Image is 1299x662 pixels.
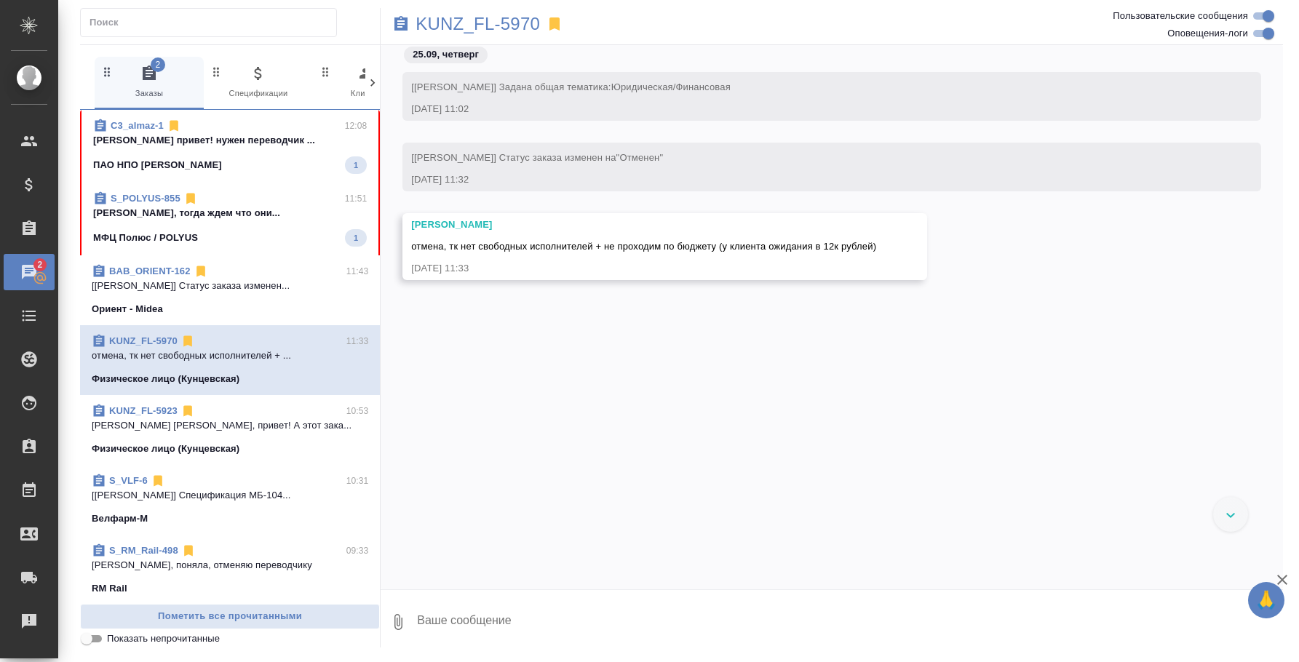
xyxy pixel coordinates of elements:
[109,405,178,416] a: KUNZ_FL-5923
[100,65,114,79] svg: Зажми и перетащи, чтобы поменять порядок вкладок
[345,231,367,245] span: 1
[93,133,367,148] p: [PERSON_NAME] привет! нужен переводчик ...
[90,12,336,33] input: Поиск
[80,395,380,465] div: KUNZ_FL-592310:53[PERSON_NAME] [PERSON_NAME], привет! А этот зака...Физическое лицо (Кунцевская)
[92,581,127,596] p: RM Rail
[1113,9,1248,23] span: Пользовательские сообщения
[411,261,876,276] div: [DATE] 11:33
[109,475,148,486] a: S_VLF-6
[1254,585,1279,615] span: 🙏
[346,474,369,488] p: 10:31
[346,264,369,279] p: 11:43
[80,604,380,629] button: Пометить все прочитанными
[181,543,196,558] svg: Отписаться
[109,335,178,346] a: KUNZ_FL-5970
[100,65,198,100] span: Заказы
[92,488,368,503] p: [[PERSON_NAME]] Спецификация МБ-104...
[194,264,208,279] svg: Отписаться
[319,65,416,100] span: Клиенты
[93,231,198,245] p: МФЦ Полюс / POLYUS
[4,254,55,290] a: 2
[411,81,731,92] span: [[PERSON_NAME]] Задана общая тематика:
[80,465,380,535] div: S_VLF-610:31[[PERSON_NAME]] Спецификация МБ-104...Велфарм-М
[180,404,195,418] svg: Отписаться
[319,65,333,79] svg: Зажми и перетащи, чтобы поменять порядок вкладок
[93,206,367,220] p: [PERSON_NAME], тогда ждем что они...
[93,158,222,172] p: ПАО НПО [PERSON_NAME]
[416,17,540,31] a: KUNZ_FL-5970
[111,193,180,204] a: S_POLYUS-855
[1248,582,1284,618] button: 🙏
[1167,26,1248,41] span: Оповещения-логи
[92,372,239,386] p: Физическое лицо (Кунцевская)
[167,119,181,133] svg: Отписаться
[411,241,876,252] span: отмена, тк нет свободных исполнителей + не проходим по бюджету (у клиента ожидания в 12к рублей)
[80,255,380,325] div: BAB_ORIENT-16211:43[[PERSON_NAME]] Статус заказа изменен...Ориент - Midea
[92,302,163,316] p: Ориент - Midea
[411,218,876,232] div: [PERSON_NAME]
[92,511,148,526] p: Велфарм-М
[210,65,307,100] span: Спецификации
[411,152,663,163] span: [[PERSON_NAME]] Статус заказа изменен на
[183,191,198,206] svg: Отписаться
[616,152,664,163] span: "Отменен"
[109,266,191,276] a: BAB_ORIENT-162
[413,47,479,62] p: 25.09, четверг
[80,110,380,183] div: C3_almaz-112:08[PERSON_NAME] привет! нужен переводчик ...ПАО НПО [PERSON_NAME]1
[411,172,1210,187] div: [DATE] 11:32
[411,102,1210,116] div: [DATE] 11:02
[92,348,368,363] p: отмена, тк нет свободных исполнителей + ...
[88,608,372,625] span: Пометить все прочитанными
[92,279,368,293] p: [[PERSON_NAME]] Статус заказа изменен...
[92,558,368,573] p: [PERSON_NAME], поняла, отменяю переводчику
[80,183,380,255] div: S_POLYUS-85511:51[PERSON_NAME], тогда ждем что они...МФЦ Полюс / POLYUS1
[210,65,223,79] svg: Зажми и перетащи, чтобы поменять порядок вкладок
[92,442,239,456] p: Физическое лицо (Кунцевская)
[346,334,369,348] p: 11:33
[151,57,165,72] span: 2
[346,404,369,418] p: 10:53
[151,474,165,488] svg: Отписаться
[80,325,380,395] div: KUNZ_FL-597011:33отмена, тк нет свободных исполнителей + ...Физическое лицо (Кунцевская)
[92,418,368,433] p: [PERSON_NAME] [PERSON_NAME], привет! А этот зака...
[346,543,369,558] p: 09:33
[80,535,380,605] div: S_RM_Rail-49809:33[PERSON_NAME], поняла, отменяю переводчикуRM Rail
[611,81,731,92] span: Юридическая/Финансовая
[345,191,368,206] p: 11:51
[345,119,368,133] p: 12:08
[111,120,164,131] a: C3_almaz-1
[109,545,178,556] a: S_RM_Rail-498
[180,334,195,348] svg: Отписаться
[345,158,367,172] span: 1
[28,258,51,272] span: 2
[107,631,220,646] span: Показать непрочитанные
